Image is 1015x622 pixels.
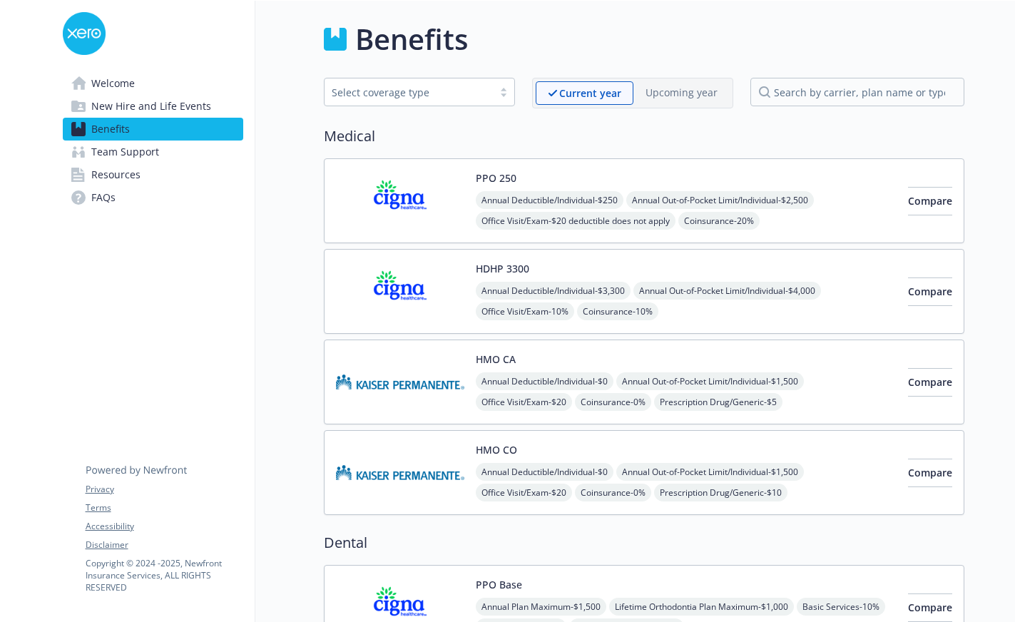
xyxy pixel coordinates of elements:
[86,483,243,496] a: Privacy
[908,459,952,487] button: Compare
[633,282,821,300] span: Annual Out-of-Pocket Limit/Individual - $4,000
[646,85,718,100] p: Upcoming year
[63,141,243,163] a: Team Support
[908,194,952,208] span: Compare
[324,532,964,554] h2: Dental
[559,86,621,101] p: Current year
[91,72,135,95] span: Welcome
[336,170,464,231] img: CIGNA carrier logo
[654,484,787,501] span: Prescription Drug/Generic - $10
[332,85,486,100] div: Select coverage type
[86,539,243,551] a: Disclaimer
[355,18,468,61] h1: Benefits
[86,501,243,514] a: Terms
[476,484,572,501] span: Office Visit/Exam - $20
[678,212,760,230] span: Coinsurance - 20%
[908,368,952,397] button: Compare
[63,95,243,118] a: New Hire and Life Events
[626,191,814,209] span: Annual Out-of-Pocket Limit/Individual - $2,500
[91,141,159,163] span: Team Support
[476,372,613,390] span: Annual Deductible/Individual - $0
[750,78,964,106] input: search by carrier, plan name or type
[908,593,952,622] button: Compare
[908,285,952,298] span: Compare
[908,466,952,479] span: Compare
[63,72,243,95] a: Welcome
[633,81,730,105] span: Upcoming year
[476,191,623,209] span: Annual Deductible/Individual - $250
[476,302,574,320] span: Office Visit/Exam - 10%
[575,484,651,501] span: Coinsurance - 0%
[476,463,613,481] span: Annual Deductible/Individual - $0
[63,163,243,186] a: Resources
[336,442,464,503] img: Kaiser Permanente of Colorado carrier logo
[86,557,243,593] p: Copyright © 2024 - 2025 , Newfront Insurance Services, ALL RIGHTS RESERVED
[476,577,522,592] button: PPO Base
[476,352,516,367] button: HMO CA
[797,598,885,616] span: Basic Services - 10%
[63,186,243,209] a: FAQs
[336,261,464,322] img: CIGNA carrier logo
[63,118,243,141] a: Benefits
[654,393,782,411] span: Prescription Drug/Generic - $5
[91,118,130,141] span: Benefits
[476,282,631,300] span: Annual Deductible/Individual - $3,300
[577,302,658,320] span: Coinsurance - 10%
[908,277,952,306] button: Compare
[476,598,606,616] span: Annual Plan Maximum - $1,500
[476,261,529,276] button: HDHP 3300
[575,393,651,411] span: Coinsurance - 0%
[91,95,211,118] span: New Hire and Life Events
[476,212,675,230] span: Office Visit/Exam - $20 deductible does not apply
[609,598,794,616] span: Lifetime Orthodontia Plan Maximum - $1,000
[91,186,116,209] span: FAQs
[324,126,964,147] h2: Medical
[86,520,243,533] a: Accessibility
[336,352,464,412] img: Kaiser Permanente Insurance Company carrier logo
[908,601,952,614] span: Compare
[476,170,516,185] button: PPO 250
[616,463,804,481] span: Annual Out-of-Pocket Limit/Individual - $1,500
[91,163,141,186] span: Resources
[908,375,952,389] span: Compare
[476,393,572,411] span: Office Visit/Exam - $20
[476,442,517,457] button: HMO CO
[616,372,804,390] span: Annual Out-of-Pocket Limit/Individual - $1,500
[908,187,952,215] button: Compare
